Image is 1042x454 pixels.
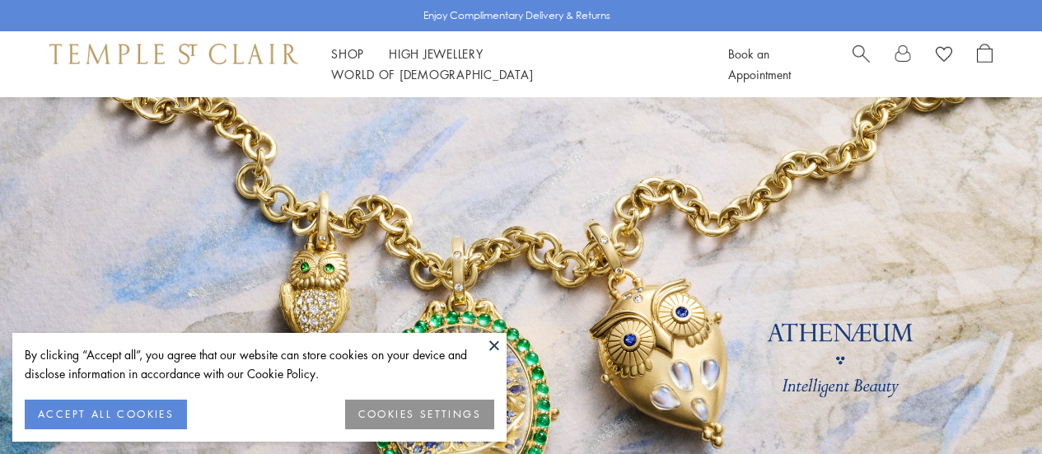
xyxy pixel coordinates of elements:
[728,45,791,82] a: Book an Appointment
[331,45,364,62] a: ShopShop
[936,44,952,68] a: View Wishlist
[853,44,870,85] a: Search
[423,7,610,24] p: Enjoy Complimentary Delivery & Returns
[25,345,494,383] div: By clicking “Accept all”, you agree that our website can store cookies on your device and disclos...
[331,66,533,82] a: World of [DEMOGRAPHIC_DATA]World of [DEMOGRAPHIC_DATA]
[345,400,494,429] button: COOKIES SETTINGS
[331,44,691,85] nav: Main navigation
[977,44,993,85] a: Open Shopping Bag
[25,400,187,429] button: ACCEPT ALL COOKIES
[49,44,298,63] img: Temple St. Clair
[389,45,484,62] a: High JewelleryHigh Jewellery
